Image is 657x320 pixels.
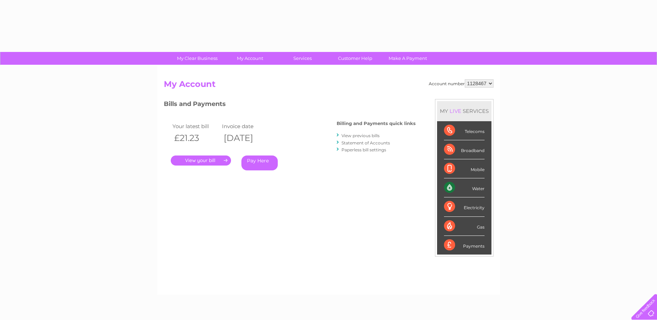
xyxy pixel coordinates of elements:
[444,197,485,216] div: Electricity
[164,99,416,111] h3: Bills and Payments
[171,122,221,131] td: Your latest bill
[341,133,380,138] a: View previous bills
[429,79,494,88] div: Account number
[379,52,436,65] a: Make A Payment
[444,236,485,255] div: Payments
[171,155,231,166] a: .
[341,140,390,145] a: Statement of Accounts
[164,79,494,92] h2: My Account
[444,217,485,236] div: Gas
[221,52,278,65] a: My Account
[327,52,384,65] a: Customer Help
[448,108,463,114] div: LIVE
[220,131,270,145] th: [DATE]
[241,155,278,170] a: Pay Here
[337,121,416,126] h4: Billing and Payments quick links
[444,159,485,178] div: Mobile
[169,52,226,65] a: My Clear Business
[437,101,491,121] div: MY SERVICES
[444,121,485,140] div: Telecoms
[171,131,221,145] th: £21.23
[444,178,485,197] div: Water
[341,147,386,152] a: Paperless bill settings
[274,52,331,65] a: Services
[444,140,485,159] div: Broadband
[220,122,270,131] td: Invoice date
